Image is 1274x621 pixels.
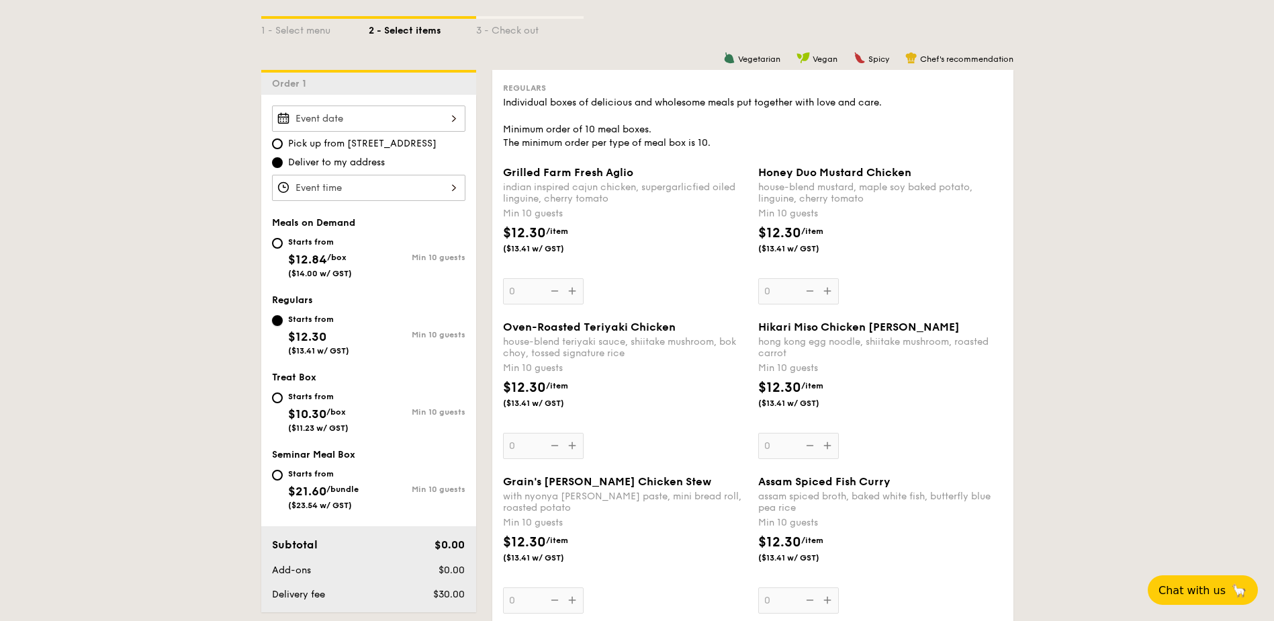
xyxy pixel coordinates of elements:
[327,253,347,262] span: /box
[503,534,546,550] span: $12.30
[854,52,866,64] img: icon-spicy.37a8142b.svg
[272,238,283,249] input: Starts from$12.84/box($14.00 w/ GST)Min 10 guests
[1158,584,1226,597] span: Chat with us
[272,470,283,481] input: Starts from$21.60/bundle($23.54 w/ GST)Min 10 guests
[797,52,810,64] img: icon-vegan.f8ff3823.svg
[288,391,349,402] div: Starts from
[920,54,1013,64] span: Chef's recommendation
[272,565,311,576] span: Add-ons
[503,207,747,220] div: Min 10 guests
[758,380,801,396] span: $12.30
[272,175,465,201] input: Event time
[288,137,437,151] span: Pick up from [STREET_ADDRESS]
[288,314,349,325] div: Starts from
[738,54,780,64] span: Vegetarian
[272,106,465,132] input: Event date
[288,346,349,356] span: ($13.41 w/ GST)
[503,166,633,179] span: Grilled Farm Fresh Aglio
[868,54,889,64] span: Spicy
[758,336,1003,359] div: hong kong egg noodle, shiitake mushroom, roasted carrot
[288,269,352,278] span: ($14.00 w/ GST)
[288,329,326,344] span: $12.30
[758,166,911,179] span: Honey Duo Mustard Chicken
[503,552,594,563] span: ($13.41 w/ GST)
[546,381,568,390] span: /item
[288,484,326,499] span: $21.60
[261,19,369,38] div: 1 - Select menu
[369,485,465,494] div: Min 10 guests
[369,330,465,339] div: Min 10 guests
[723,52,735,64] img: icon-vegetarian.fe4039eb.svg
[503,96,1003,150] div: Individual boxes of delicious and wholesome meals put together with love and care. Minimum order ...
[1148,575,1258,605] button: Chat with us🦙
[369,19,476,38] div: 2 - Select items
[758,225,801,241] span: $12.30
[801,226,823,236] span: /item
[801,536,823,545] span: /item
[758,207,1003,220] div: Min 10 guests
[503,243,594,254] span: ($13.41 w/ GST)
[503,380,546,396] span: $12.30
[369,253,465,262] div: Min 10 guests
[272,157,283,168] input: Deliver to my address
[272,449,355,460] span: Seminar Meal Box
[503,398,594,409] span: ($13.41 w/ GST)
[758,181,1003,204] div: house-blend mustard, maple soy baked potato, linguine, cherry tomato
[272,294,313,306] span: Regulars
[503,491,747,513] div: with nyonya [PERSON_NAME] paste, mini bread roll, roasted potato
[758,243,850,254] span: ($13.41 w/ GST)
[758,321,960,333] span: Hikari Miso Chicken [PERSON_NAME]
[758,552,850,563] span: ($13.41 w/ GST)
[433,589,465,600] span: $30.00
[288,423,349,433] span: ($11.23 w/ GST)
[758,475,891,488] span: Assam Spiced Fish Curry
[503,475,711,488] span: Grain's [PERSON_NAME] Chicken Stew
[758,491,1003,513] div: assam spiced broth, baked white fish, butterfly blue pea rice
[288,468,359,479] div: Starts from
[503,83,546,93] span: Regulars
[758,534,801,550] span: $12.30
[272,589,325,600] span: Delivery fee
[272,78,312,89] span: Order 1
[476,19,584,38] div: 3 - Check out
[272,392,283,403] input: Starts from$10.30/box($11.23 w/ GST)Min 10 guests
[272,315,283,326] input: Starts from$12.30($13.41 w/ GST)Min 10 guests
[905,52,917,64] img: icon-chef-hat.a58ddaea.svg
[503,225,546,241] span: $12.30
[288,407,326,421] span: $10.30
[435,538,465,551] span: $0.00
[758,398,850,409] span: ($13.41 w/ GST)
[503,336,747,359] div: house-blend teriyaki sauce, shiitake mushroom, bok choy, tossed signature rice
[758,516,1003,530] div: Min 10 guests
[801,381,823,390] span: /item
[546,536,568,545] span: /item
[546,226,568,236] span: /item
[503,362,747,375] div: Min 10 guests
[272,538,318,551] span: Subtotal
[272,138,283,149] input: Pick up from [STREET_ADDRESS]
[1231,583,1247,598] span: 🦙
[503,321,676,333] span: Oven-Roasted Teriyaki Chicken
[813,54,837,64] span: Vegan
[326,407,346,417] span: /box
[758,362,1003,375] div: Min 10 guests
[288,501,352,510] span: ($23.54 w/ GST)
[439,565,465,576] span: $0.00
[326,485,359,494] span: /bundle
[369,407,465,417] div: Min 10 guests
[288,237,352,247] div: Starts from
[288,252,327,267] span: $12.84
[288,156,385,169] span: Deliver to my address
[503,181,747,204] div: indian inspired cajun chicken, supergarlicfied oiled linguine, cherry tomato
[272,372,316,383] span: Treat Box
[272,217,355,229] span: Meals on Demand
[503,516,747,530] div: Min 10 guests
